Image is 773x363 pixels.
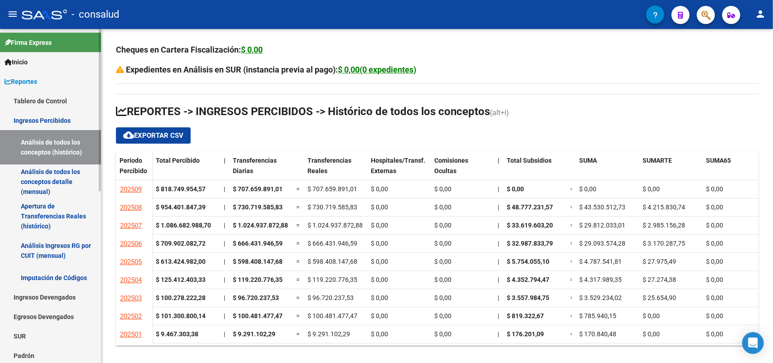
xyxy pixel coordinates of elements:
[494,151,503,189] datatable-header-cell: |
[156,203,206,211] strong: $ 954.401.847,39
[307,157,351,174] span: Transferencias Reales
[224,294,225,301] span: |
[576,151,639,189] datatable-header-cell: SUMA
[224,185,225,193] span: |
[233,203,283,211] span: $ 730.719.585,83
[120,203,142,212] span: 202508
[570,330,574,338] span: =
[434,276,451,283] span: $ 0,00
[224,276,225,283] span: |
[570,294,574,301] span: =
[579,294,622,301] span: $ 3.529.234,02
[498,330,499,338] span: |
[307,294,354,301] span: $ 96.720.237,53
[371,157,425,174] span: Hospitales/Transf. Externas
[224,222,225,229] span: |
[570,312,574,319] span: =
[156,222,211,229] strong: $ 1.086.682.988,70
[507,222,553,229] span: $ 33.619.603,20
[434,222,451,229] span: $ 0,00
[570,276,574,283] span: =
[120,157,147,174] span: Período Percibido
[639,151,702,189] datatable-header-cell: SUMARTE
[72,5,119,24] span: - consalud
[498,294,499,301] span: |
[498,185,499,193] span: |
[233,258,283,265] span: $ 598.408.147,68
[296,185,300,193] span: =
[570,203,574,211] span: =
[120,258,142,266] span: 202505
[371,203,388,211] span: $ 0,00
[507,258,549,265] span: $ 5.754.055,10
[706,240,723,247] span: $ 0,00
[116,151,152,189] datatable-header-cell: Período Percibido
[120,222,142,230] span: 202507
[579,258,622,265] span: $ 4.787.541,81
[706,157,731,164] span: SUMA65
[156,157,200,164] span: Total Percibido
[434,258,451,265] span: $ 0,00
[371,222,388,229] span: $ 0,00
[233,222,288,229] span: $ 1.024.937.872,88
[307,276,357,283] span: $ 119.220.776,35
[307,222,363,229] span: $ 1.024.937.872,88
[507,157,552,164] span: Total Subsidios
[296,222,300,229] span: =
[296,294,300,301] span: =
[706,330,723,338] span: $ 0,00
[233,240,283,247] span: $ 666.431.946,59
[498,258,499,265] span: |
[307,312,357,319] span: $ 100.481.477,47
[307,330,350,338] span: $ 9.291.102,29
[233,294,279,301] span: $ 96.720.237,53
[570,258,574,265] span: =
[579,203,625,211] span: $ 43.530.512,73
[706,258,723,265] span: $ 0,00
[498,157,499,164] span: |
[507,203,553,211] span: $ 48.777.231,57
[498,312,499,319] span: |
[570,240,574,247] span: =
[507,185,524,193] span: $ 0,00
[224,157,226,164] span: |
[579,312,616,319] span: $ 785.940,15
[229,151,293,189] datatable-header-cell: Transferencias Diarias
[233,276,283,283] span: $ 119.220.776,35
[307,203,357,211] span: $ 730.719.585,83
[5,38,52,48] span: Firma Express
[434,294,451,301] span: $ 0,00
[507,240,553,247] span: $ 32.987.833,79
[742,332,764,354] div: Open Intercom Messenger
[570,185,574,193] span: =
[156,330,198,338] strong: $ 9.467.303,38
[434,312,451,319] span: $ 0,00
[120,294,142,302] span: 202503
[296,312,300,319] span: =
[156,258,206,265] strong: $ 613.424.982,00
[120,330,142,339] span: 202501
[296,240,300,247] span: =
[507,330,544,338] span: $ 176.201,09
[233,330,275,338] span: $ 9.291.102,29
[498,222,499,229] span: |
[5,77,37,87] span: Reportes
[224,203,225,211] span: |
[706,222,723,229] span: $ 0,00
[120,240,142,248] span: 202506
[579,276,622,283] span: $ 4.317.989,35
[431,151,494,189] datatable-header-cell: Comisiones Ocultas
[371,185,388,193] span: $ 0,00
[224,258,225,265] span: |
[643,222,685,229] span: $ 2.985.156,28
[579,222,625,229] span: $ 29.812.033,01
[490,108,509,117] span: (alt+i)
[434,240,451,247] span: $ 0,00
[307,185,357,193] span: $ 707.659.891,01
[371,276,388,283] span: $ 0,00
[643,258,676,265] span: $ 27.975,49
[296,258,300,265] span: =
[307,240,357,247] span: $ 666.431.946,59
[224,312,225,319] span: |
[116,45,263,54] strong: Cheques en Cartera Fiscalización:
